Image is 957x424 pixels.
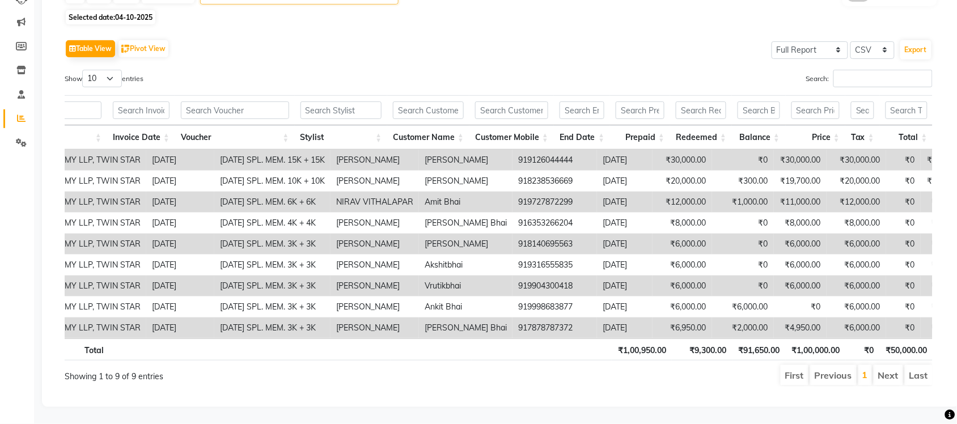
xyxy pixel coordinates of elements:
td: [PERSON_NAME] [331,255,419,275]
td: [DATE] [146,171,214,192]
td: [DATE] [146,213,214,234]
td: 919904300418 [513,275,597,296]
input: Search Redeemed [676,101,726,119]
td: [DATE] [597,275,653,296]
td: 918238536669 [513,171,597,192]
div: Showing 1 to 9 of 9 entries [65,364,416,383]
td: NIRAV VITHALAPAR [331,192,419,213]
td: ₹0 [886,192,921,213]
td: ₹19,700.00 [774,171,827,192]
td: ₹6,000.00 [712,296,774,317]
td: ₹30,000.00 [774,150,827,171]
input: Search Balance [738,101,780,119]
td: Vrutikbhai [419,275,513,296]
th: ₹9,300.00 [672,338,732,361]
td: 919316555835 [513,255,597,275]
td: ₹6,000.00 [653,296,712,317]
th: Balance: activate to sort column ascending [732,125,785,150]
td: ₹0 [886,171,921,192]
input: Search Prepaid [616,101,664,119]
td: [DATE] [146,234,214,255]
input: Search: [833,70,933,87]
td: ₹0 [712,213,774,234]
td: ₹0 [886,255,921,275]
th: Invoice Date: activate to sort column ascending [107,125,175,150]
td: ₹8,000.00 [653,213,712,234]
th: ₹1,00,950.00 [612,338,672,361]
td: [DATE] SPL. MEM. 4K + 4K [214,213,331,234]
img: pivot.png [121,45,130,53]
td: 916353266204 [513,213,597,234]
input: Search Price [791,101,840,119]
td: ₹6,000.00 [653,275,712,296]
td: ₹0 [712,234,774,255]
td: [DATE] [146,317,214,338]
td: [DATE] SPL. MEM. 3K + 3K [214,234,331,255]
td: [DATE] [146,150,214,171]
td: Ankit Bhai [419,296,513,317]
td: [PERSON_NAME] [419,171,513,192]
td: [DATE] [146,296,214,317]
td: [DATE] [597,317,653,338]
td: [DATE] [597,150,653,171]
th: Price: activate to sort column ascending [786,125,846,150]
td: ₹20,000.00 [827,171,886,192]
th: Customer Name: activate to sort column ascending [387,125,469,150]
td: [PERSON_NAME] [331,150,419,171]
td: [DATE] [597,255,653,275]
td: [PERSON_NAME] Bhai [419,317,513,338]
td: ₹0 [886,234,921,255]
th: Voucher: activate to sort column ascending [175,125,295,150]
td: [DATE] SPL. MEM. 3K + 3K [214,296,331,317]
td: ₹0 [886,296,921,317]
td: ₹30,000.00 [827,150,886,171]
td: ₹0 [712,150,774,171]
td: 919998683877 [513,296,597,317]
td: ₹6,000.00 [774,255,827,275]
td: ₹6,000.00 [827,234,886,255]
td: [DATE] SPL. MEM. 3K + 3K [214,255,331,275]
td: ₹0 [886,150,921,171]
td: [DATE] [597,296,653,317]
td: [DATE] SPL. MEM. 3K + 3K [214,317,331,338]
td: [PERSON_NAME] [331,213,419,234]
td: ₹6,000.00 [774,234,827,255]
td: [PERSON_NAME] [331,234,419,255]
td: Amit Bhai [419,192,513,213]
th: End Date: activate to sort column ascending [554,125,610,150]
td: ₹6,000.00 [827,317,886,338]
td: ₹6,000.00 [774,275,827,296]
td: 919727872299 [513,192,597,213]
input: Search Tax [851,101,874,119]
td: [DATE] [597,234,653,255]
input: Search Customer Mobile [475,101,548,119]
span: Selected date: [66,10,155,24]
td: 918140695563 [513,234,597,255]
th: Customer Mobile: activate to sort column ascending [469,125,554,150]
td: ₹30,000.00 [653,150,712,171]
td: [DATE] [146,192,214,213]
td: ₹11,000.00 [774,192,827,213]
label: Search: [806,70,933,87]
select: Showentries [82,70,122,87]
td: ₹6,000.00 [653,255,712,275]
button: Pivot View [118,40,168,57]
th: ₹1,00,000.00 [786,338,846,361]
td: 919126044444 [513,150,597,171]
td: [PERSON_NAME] [331,317,419,338]
input: Search Invoice Date [113,101,170,119]
td: [PERSON_NAME] [419,234,513,255]
td: ₹0 [712,255,774,275]
td: [DATE] SPL. MEM. 3K + 3K [214,275,331,296]
td: ₹20,000.00 [653,171,712,192]
th: ₹0 [846,338,880,361]
td: [DATE] SPL. MEM. 6K + 6K [214,192,331,213]
td: [PERSON_NAME] [331,171,419,192]
td: ₹12,000.00 [827,192,886,213]
button: Table View [66,40,115,57]
button: Export [900,40,931,60]
td: [DATE] SPL. MEM. 15K + 15K [214,150,331,171]
td: [PERSON_NAME] [331,296,419,317]
td: [DATE] [597,213,653,234]
td: [PERSON_NAME] [419,150,513,171]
